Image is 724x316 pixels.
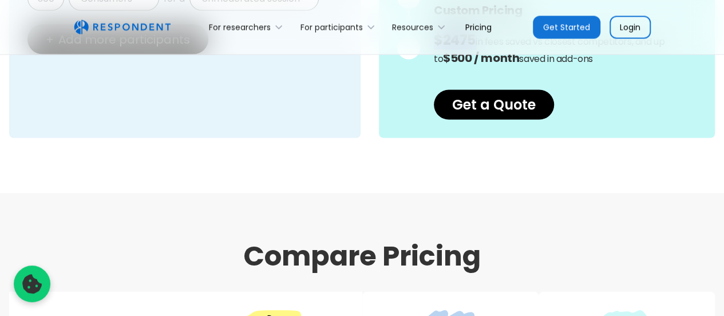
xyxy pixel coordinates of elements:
a: Pricing [456,14,501,41]
div: Resources [392,22,433,33]
img: Untitled UI logotext [74,20,171,35]
a: Get a Quote [434,90,554,120]
div: Resources [386,14,456,41]
div: For participants [294,14,385,41]
div: For researchers [203,14,294,41]
strong: $500 / month [443,50,519,66]
div: For participants [300,22,363,33]
a: home [74,20,171,35]
a: Get Started [533,16,600,39]
div: For researchers [209,22,271,33]
a: Login [610,16,651,39]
